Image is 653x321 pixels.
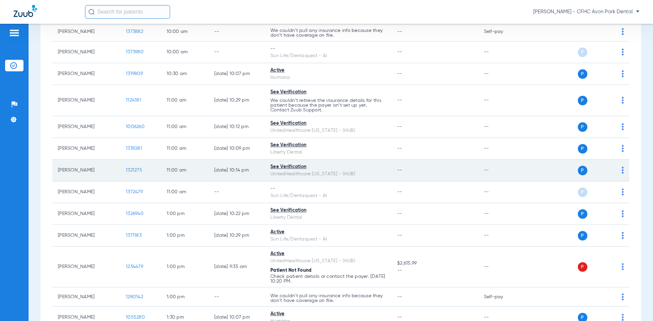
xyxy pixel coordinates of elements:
span: -- [397,211,402,216]
div: UnitedHealthcare [US_STATE] - (HUB) [270,171,386,178]
span: 1319809 [126,71,143,76]
div: Sun Life/Dentaquest - AI [270,236,386,243]
img: group-dot-blue.svg [622,167,624,174]
td: [PERSON_NAME] [52,22,120,41]
td: 10:30 AM [161,63,209,85]
div: See Verification [270,89,386,96]
td: [DATE] 10:29 PM [209,85,265,116]
td: -- [479,247,524,287]
td: -- [479,160,524,181]
span: 1371183 [126,233,141,238]
td: [PERSON_NAME] [52,116,120,138]
td: [DATE] 9:35 AM [209,247,265,287]
td: 1:00 PM [161,203,209,225]
img: group-dot-blue.svg [622,210,624,217]
span: -- [397,146,402,151]
td: [PERSON_NAME] [52,203,120,225]
div: -- [270,45,386,52]
td: [PERSON_NAME] [52,181,120,203]
span: 1373882 [126,29,143,34]
td: -- [479,203,524,225]
span: P [578,144,587,154]
div: See Verification [270,207,386,214]
td: [DATE] 10:07 PM [209,63,265,85]
td: 11:00 AM [161,138,209,160]
td: 11:00 AM [161,85,209,116]
img: group-dot-blue.svg [622,189,624,195]
td: [PERSON_NAME] [52,287,120,307]
div: See Verification [270,163,386,171]
span: -- [397,124,402,129]
span: Patient Not Found [270,268,312,273]
td: [PERSON_NAME] [52,225,120,247]
td: Self-pay [479,287,524,307]
span: 1373980 [126,50,144,54]
td: [PERSON_NAME] [52,160,120,181]
div: Active [270,310,386,318]
span: 1006260 [126,124,145,129]
span: 1321275 [126,168,142,173]
span: -- [397,71,402,76]
div: Active [270,250,386,257]
img: Zuub Logo [14,5,37,17]
span: -- [397,98,402,103]
div: See Verification [270,142,386,149]
span: P [578,166,587,175]
span: 1234479 [126,264,143,269]
td: 11:00 AM [161,116,209,138]
td: -- [209,181,265,203]
img: hamburger-icon [9,29,20,37]
td: [DATE] 10:09 PM [209,138,265,160]
span: P [578,209,587,219]
img: group-dot-blue.svg [622,263,624,270]
span: 1326940 [126,211,144,216]
input: Search for patients [85,5,170,19]
div: UnitedHealthcare [US_STATE] - (HUB) [270,127,386,134]
td: 1:00 PM [161,247,209,287]
td: -- [479,41,524,63]
div: Liberty Dental [270,149,386,156]
span: -- [397,295,402,299]
div: Liberty Dental [270,214,386,221]
p: We couldn’t retrieve the insurance details for this patient because the payer isn’t set up yet. C... [270,98,386,112]
td: 1:00 PM [161,225,209,247]
td: 10:00 AM [161,22,209,41]
span: -- [397,29,402,34]
td: [PERSON_NAME] [52,247,120,287]
iframe: Chat Widget [619,288,653,321]
span: -- [397,168,402,173]
td: -- [479,85,524,116]
span: 1372479 [126,190,143,194]
div: UnitedHealthcare [US_STATE] - (HUB) [270,257,386,265]
td: -- [479,116,524,138]
span: P [578,262,587,272]
img: group-dot-blue.svg [622,145,624,152]
img: group-dot-blue.svg [622,97,624,104]
td: -- [209,287,265,307]
td: 11:00 AM [161,181,209,203]
span: -- [397,233,402,238]
span: P [578,69,587,79]
div: Humana [270,74,386,81]
span: [PERSON_NAME] - CFHC Avon Park Dental [533,8,639,15]
td: 1:00 PM [161,287,209,307]
img: group-dot-blue.svg [622,49,624,55]
span: P [578,231,587,240]
span: 1339281 [126,146,142,151]
td: Self-pay [479,22,524,41]
img: Search Icon [88,9,95,15]
div: Active [270,229,386,236]
img: group-dot-blue.svg [622,28,624,35]
div: Sun Life/Dentaquest - AI [270,52,386,59]
p: We couldn’t pull any insurance info because they don’t have coverage on file. [270,293,386,303]
span: -- [397,190,402,194]
span: P [578,188,587,197]
td: -- [209,22,265,41]
div: See Verification [270,120,386,127]
p: Check patient details or contact the payer. [DATE] 10:20 PM. [270,274,386,284]
td: 11:00 AM [161,160,209,181]
div: Active [270,67,386,74]
span: P [578,122,587,132]
td: [PERSON_NAME] [52,63,120,85]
